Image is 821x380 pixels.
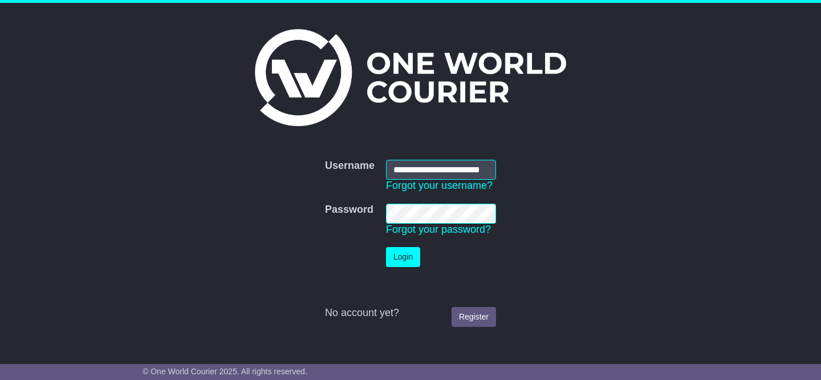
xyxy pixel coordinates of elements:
[143,367,307,376] span: © One World Courier 2025. All rights reserved.
[325,307,496,320] div: No account yet?
[325,204,373,216] label: Password
[325,160,375,172] label: Username
[386,247,420,267] button: Login
[255,29,566,126] img: One World
[386,180,493,191] a: Forgot your username?
[452,307,496,327] a: Register
[386,224,491,235] a: Forgot your password?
